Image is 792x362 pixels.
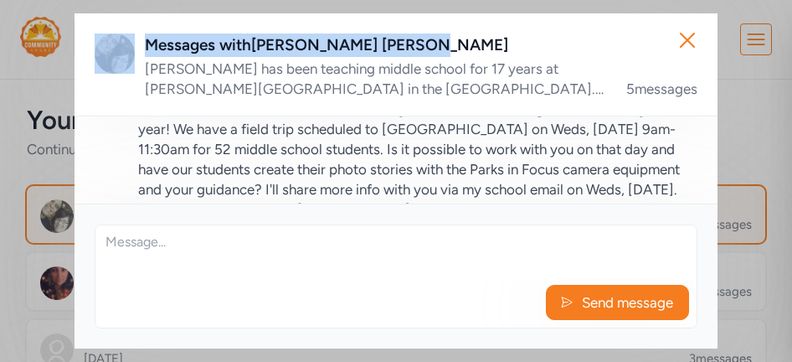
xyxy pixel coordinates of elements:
div: 5 messages [626,79,697,99]
span: Send message [580,292,675,313]
div: Messages with [PERSON_NAME] [PERSON_NAME] [145,34,697,57]
p: Hi [PERSON_NAME]. We have three Sunnyside teachers working with Future City this year! We have a ... [138,99,697,220]
img: Avatar [95,34,135,74]
button: Send message [546,285,689,320]
div: [PERSON_NAME] has been teaching middle school for 17 years at [PERSON_NAME][GEOGRAPHIC_DATA] in t... [145,59,606,99]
